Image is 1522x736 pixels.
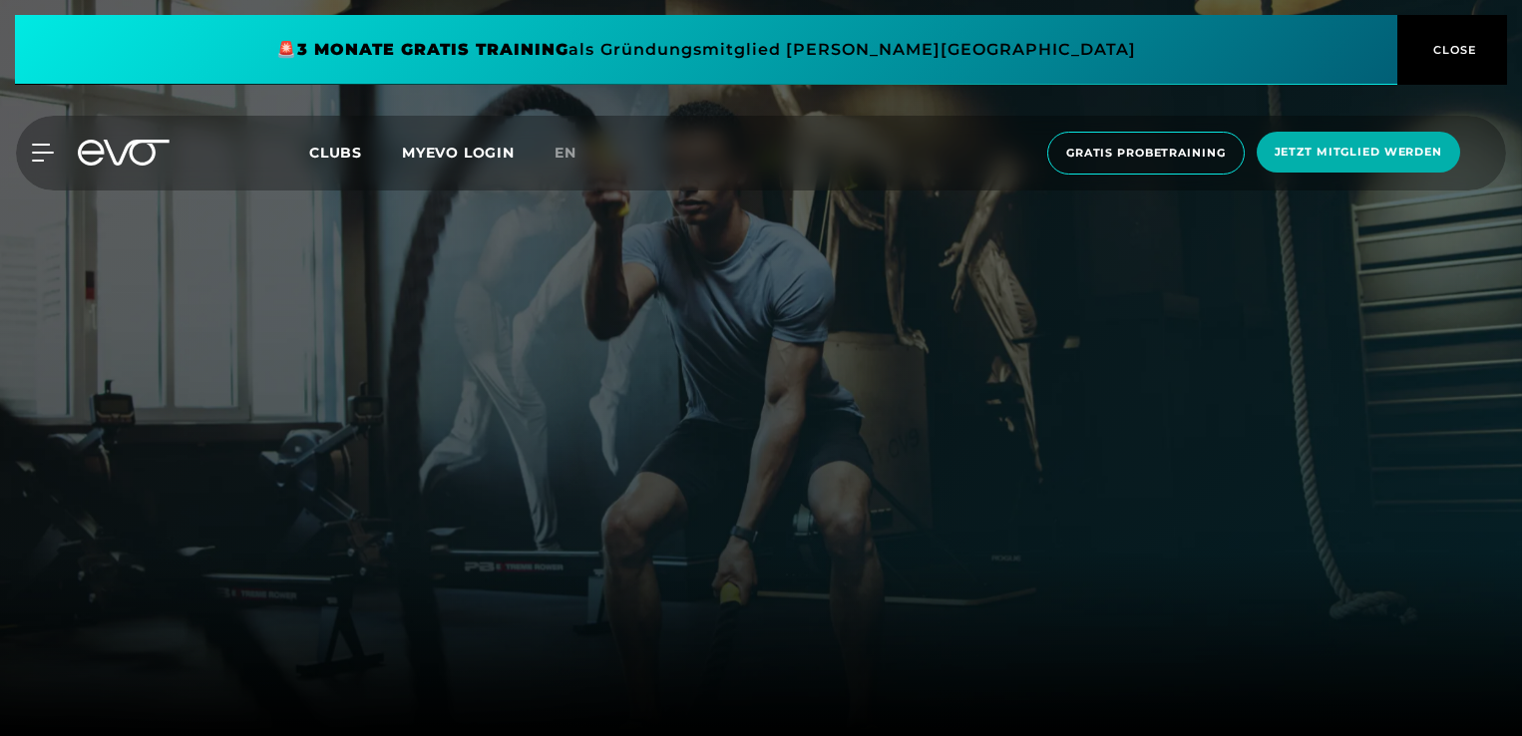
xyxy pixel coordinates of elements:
[1066,145,1226,162] span: Gratis Probetraining
[402,144,515,162] a: MYEVO LOGIN
[1041,132,1251,175] a: Gratis Probetraining
[1275,144,1442,161] span: Jetzt Mitglied werden
[1397,15,1507,85] button: CLOSE
[309,143,402,162] a: Clubs
[309,144,362,162] span: Clubs
[1251,132,1466,175] a: Jetzt Mitglied werden
[555,144,576,162] span: en
[555,142,600,165] a: en
[1428,41,1477,59] span: CLOSE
